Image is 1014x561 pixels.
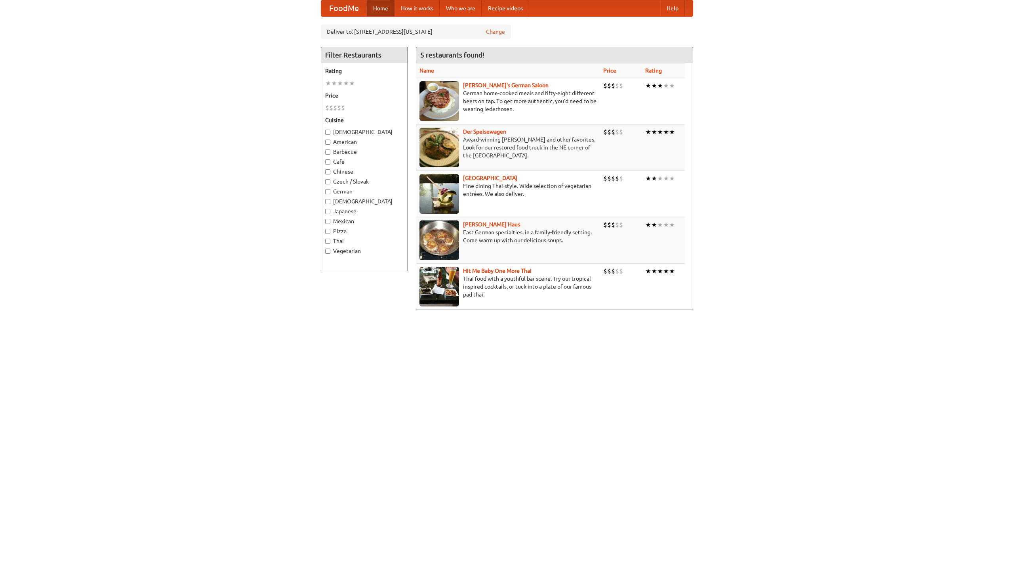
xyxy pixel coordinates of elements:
li: ★ [657,267,663,276]
input: [DEMOGRAPHIC_DATA] [325,130,330,135]
li: $ [619,128,623,136]
li: $ [615,174,619,183]
h5: Rating [325,67,404,75]
label: Chinese [325,168,404,176]
a: Who we are [440,0,482,16]
li: $ [615,267,619,276]
input: Barbecue [325,149,330,155]
li: ★ [669,81,675,90]
a: Help [660,0,685,16]
li: ★ [657,174,663,183]
li: ★ [343,79,349,88]
img: satay.jpg [419,174,459,214]
a: [PERSON_NAME]'s German Saloon [463,82,549,88]
a: Change [486,28,505,36]
li: ★ [657,128,663,136]
input: Czech / Slovak [325,179,330,184]
li: $ [611,81,615,90]
input: German [325,189,330,194]
li: $ [603,220,607,229]
label: German [325,188,404,195]
p: Thai food with a youthful bar scene. Try our tropical inspired cocktails, or tuck into a plate of... [419,275,597,299]
li: $ [611,267,615,276]
li: ★ [645,220,651,229]
li: ★ [669,267,675,276]
li: ★ [663,174,669,183]
li: ★ [645,128,651,136]
li: ★ [663,81,669,90]
li: $ [615,128,619,136]
ng-pluralize: 5 restaurants found! [420,51,484,59]
li: $ [619,220,623,229]
li: ★ [657,220,663,229]
input: Thai [325,239,330,244]
a: How it works [395,0,440,16]
a: Recipe videos [482,0,529,16]
input: Vegetarian [325,249,330,254]
li: $ [615,81,619,90]
p: East German specialties, in a family-friendly setting. Come warm up with our delicious soups. [419,228,597,244]
li: ★ [651,267,657,276]
input: [DEMOGRAPHIC_DATA] [325,199,330,204]
li: ★ [663,128,669,136]
a: [GEOGRAPHIC_DATA] [463,175,517,181]
img: speisewagen.jpg [419,128,459,167]
li: $ [607,81,611,90]
li: ★ [337,79,343,88]
li: $ [325,103,329,112]
li: $ [603,81,607,90]
div: Deliver to: [STREET_ADDRESS][US_STATE] [321,25,511,39]
li: ★ [657,81,663,90]
label: Mexican [325,217,404,225]
label: [DEMOGRAPHIC_DATA] [325,128,404,136]
p: German home-cooked meals and fifty-eight different beers on tap. To get more authentic, you'd nee... [419,89,597,113]
p: Fine dining Thai-style. Wide selection of vegetarian entrées. We also deliver. [419,182,597,198]
h5: Price [325,92,404,100]
a: Home [367,0,395,16]
img: babythai.jpg [419,267,459,306]
label: Barbecue [325,148,404,156]
label: [DEMOGRAPHIC_DATA] [325,197,404,205]
h5: Cuisine [325,116,404,124]
li: $ [603,174,607,183]
li: $ [611,220,615,229]
li: $ [619,267,623,276]
img: kohlhaus.jpg [419,220,459,260]
input: Mexican [325,219,330,224]
li: ★ [651,81,657,90]
a: [PERSON_NAME] Haus [463,221,520,228]
label: Thai [325,237,404,245]
input: Cafe [325,159,330,165]
a: Der Speisewagen [463,128,506,135]
label: Vegetarian [325,247,404,255]
li: ★ [669,174,675,183]
a: Rating [645,67,662,74]
li: $ [329,103,333,112]
li: $ [603,267,607,276]
li: ★ [663,267,669,276]
a: FoodMe [321,0,367,16]
li: ★ [669,220,675,229]
label: Pizza [325,227,404,235]
li: ★ [645,81,651,90]
h4: Filter Restaurants [321,47,408,63]
li: ★ [651,220,657,229]
li: ★ [669,128,675,136]
a: Name [419,67,434,74]
label: American [325,138,404,146]
li: ★ [645,267,651,276]
li: $ [333,103,337,112]
li: $ [607,128,611,136]
li: $ [607,267,611,276]
li: ★ [325,79,331,88]
li: $ [337,103,341,112]
a: Hit Me Baby One More Thai [463,268,532,274]
li: $ [603,128,607,136]
label: Japanese [325,207,404,215]
li: $ [615,220,619,229]
li: $ [619,81,623,90]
